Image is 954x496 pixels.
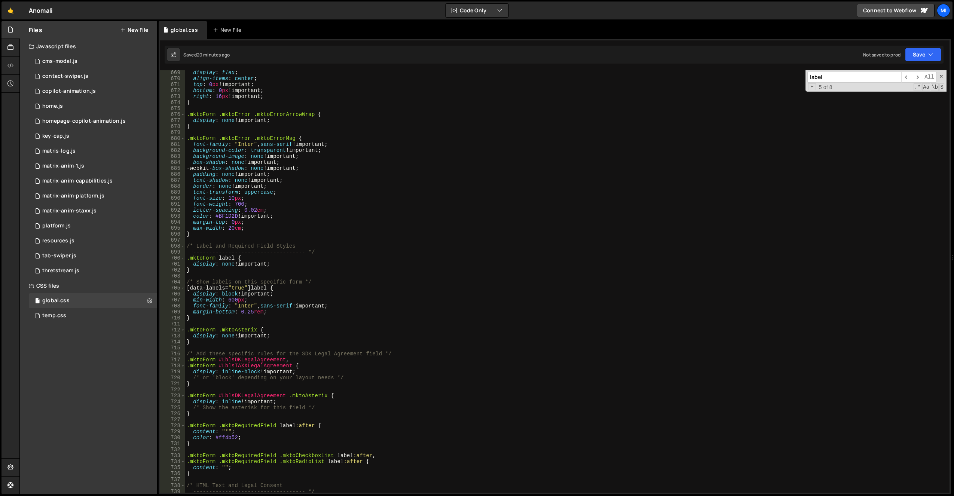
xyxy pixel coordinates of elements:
[160,327,185,333] div: 712
[160,225,185,231] div: 695
[29,263,157,278] div: 15093/42555.js
[160,453,185,459] div: 733
[42,133,69,140] div: key-cap.js
[160,94,185,99] div: 673
[160,405,185,411] div: 725
[160,273,185,279] div: 703
[160,237,185,243] div: 697
[160,82,185,88] div: 671
[807,72,901,83] input: Search for
[29,203,157,218] div: 15093/44560.js
[160,255,185,261] div: 700
[912,72,922,83] span: ​
[160,135,185,141] div: 680
[160,153,185,159] div: 683
[808,83,816,90] span: Toggle Replace mode
[160,447,185,453] div: 732
[42,103,63,110] div: home.js
[160,321,185,327] div: 711
[816,84,835,90] span: 5 of 8
[160,387,185,393] div: 722
[29,99,157,114] div: 15093/43289.js
[160,117,185,123] div: 677
[29,189,157,203] div: 15093/44547.js
[160,441,185,447] div: 731
[922,72,937,83] span: Alt-Enter
[29,159,157,174] div: 15093/44468.js
[29,233,157,248] div: 15093/44705.js
[160,165,185,171] div: 685
[160,183,185,189] div: 688
[160,417,185,423] div: 727
[160,243,185,249] div: 698
[160,489,185,495] div: 739
[160,393,185,399] div: 723
[160,483,185,489] div: 738
[160,477,185,483] div: 737
[42,208,97,214] div: matrix-anim-staxx.js
[863,52,901,58] div: Not saved to prod
[160,207,185,213] div: 692
[160,201,185,207] div: 691
[29,174,157,189] div: 15093/44497.js
[160,88,185,94] div: 672
[160,375,185,381] div: 720
[42,297,70,304] div: global.css
[42,267,79,274] div: thretstream.js
[160,429,185,435] div: 729
[42,193,104,199] div: matrix-anim-platform.js
[160,303,185,309] div: 708
[20,39,157,54] div: Javascript files
[160,177,185,183] div: 687
[160,291,185,297] div: 706
[29,248,157,263] div: 15093/44053.js
[1,1,20,19] a: 🤙
[160,339,185,345] div: 714
[160,70,185,76] div: 669
[160,195,185,201] div: 690
[171,26,198,34] div: global.css
[160,231,185,237] div: 696
[931,83,939,91] span: Whole Word Search
[160,267,185,273] div: 702
[160,381,185,387] div: 721
[446,4,508,17] button: Code Only
[29,69,157,84] div: 15093/45360.js
[213,26,244,34] div: New File
[160,261,185,267] div: 701
[160,333,185,339] div: 713
[120,27,148,33] button: New File
[937,4,950,17] a: Mi
[160,105,185,111] div: 675
[42,148,76,154] div: matris-log.js
[20,278,157,293] div: CSS files
[922,83,930,91] span: CaseSensitive Search
[42,88,96,95] div: copilot-animation.js
[160,111,185,117] div: 676
[160,465,185,471] div: 735
[29,293,157,308] div: 15093/39455.css
[160,357,185,363] div: 717
[183,52,230,58] div: Saved
[160,315,185,321] div: 710
[914,83,921,91] span: RegExp Search
[197,52,230,58] div: 20 minutes ago
[857,4,935,17] a: Connect to Webflow
[29,129,157,144] div: 15093/44488.js
[29,218,157,233] div: 15093/44024.js
[160,369,185,375] div: 719
[160,459,185,465] div: 734
[160,423,185,429] div: 728
[160,99,185,105] div: 674
[29,144,157,159] div: 15093/44972.js
[42,58,77,65] div: cms-modal.js
[160,141,185,147] div: 681
[29,114,157,129] div: 15093/44951.js
[160,363,185,369] div: 718
[160,285,185,291] div: 705
[160,351,185,357] div: 716
[160,345,185,351] div: 715
[905,48,941,61] button: Save
[42,238,74,244] div: resources.js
